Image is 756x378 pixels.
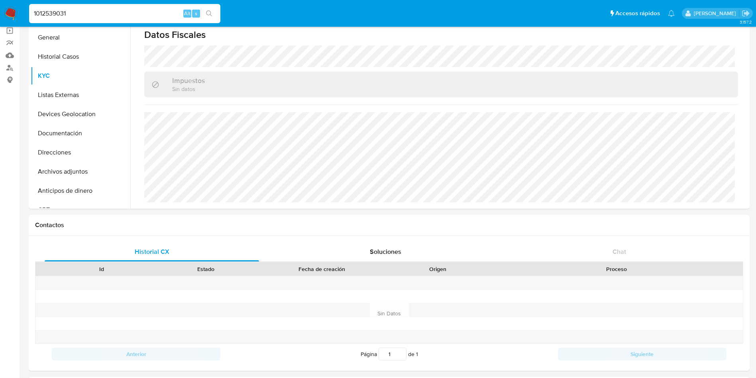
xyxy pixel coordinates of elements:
[496,265,737,273] div: Proceso
[201,8,217,19] button: search-icon
[55,265,148,273] div: Id
[742,9,750,18] a: Salir
[558,348,727,360] button: Siguiente
[31,124,130,143] button: Documentación
[740,19,752,25] span: 3.157.2
[144,71,738,97] div: ImpuestosSin datos
[195,10,197,17] span: s
[391,265,485,273] div: Origen
[29,8,220,19] input: Buscar usuario o caso...
[361,348,418,360] span: Página de
[31,47,130,66] button: Historial Casos
[613,247,626,256] span: Chat
[31,200,130,220] button: CBT
[416,350,418,358] span: 1
[31,143,130,162] button: Direcciones
[135,247,169,256] span: Historial CX
[31,181,130,200] button: Anticipos de dinero
[31,85,130,105] button: Listas Externas
[52,348,220,360] button: Anterior
[694,10,739,17] p: ivonne.perezonofre@mercadolibre.com.mx
[159,265,253,273] div: Estado
[31,28,130,47] button: General
[31,105,130,124] button: Devices Geolocation
[172,85,205,93] p: Sin datos
[615,9,660,18] span: Accesos rápidos
[144,29,738,41] h1: Datos Fiscales
[172,76,205,85] h3: Impuestos
[370,247,401,256] span: Soluciones
[35,221,743,229] h1: Contactos
[31,162,130,181] button: Archivos adjuntos
[31,66,130,85] button: KYC
[184,10,190,17] span: Alt
[264,265,380,273] div: Fecha de creación
[668,10,675,17] a: Notificaciones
